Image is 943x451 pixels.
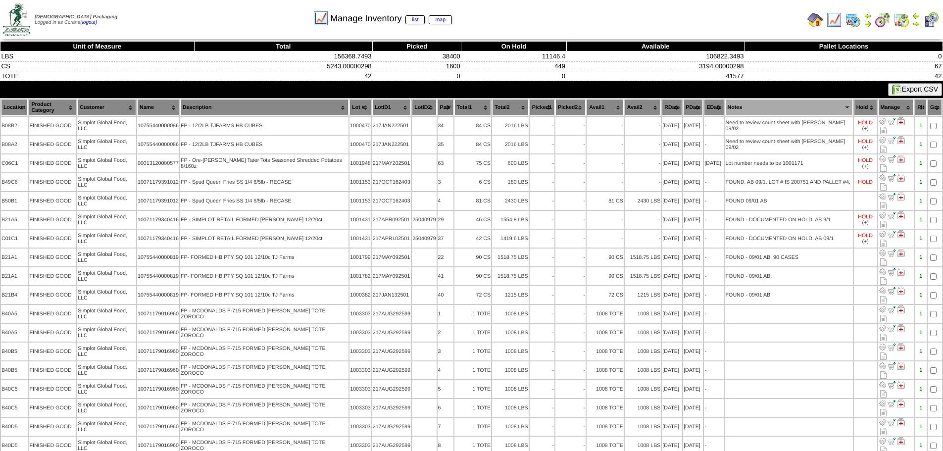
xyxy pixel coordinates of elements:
[137,192,179,210] td: 10071179391012
[683,136,703,153] td: [DATE]
[725,154,853,172] td: Lot number needs to be 1001171
[888,381,895,389] img: Move
[349,99,371,116] th: Lot #
[888,249,895,257] img: Move
[530,249,554,266] td: -
[897,418,905,426] img: Manage Hold
[349,211,371,229] td: 1001431
[879,155,887,163] img: Adjust
[862,239,868,245] div: (+)
[915,198,926,204] div: 1
[704,192,724,210] td: -
[845,12,861,28] img: calendarprod.gif
[454,154,492,172] td: 75 CS
[454,136,492,153] td: 84 CS
[928,99,942,116] th: Grp
[897,381,905,389] img: Manage Hold
[530,154,554,172] td: -
[725,249,853,266] td: FOUND - 09/01 AB. 90 CASES
[1,154,28,172] td: C06C1
[745,51,943,61] td: 0
[888,362,895,370] img: Move
[0,42,195,51] th: Unit of Measure
[625,117,661,135] td: -
[373,71,461,81] td: 0
[888,83,942,96] button: Export CSV
[915,142,926,148] div: 1
[566,51,745,61] td: 106822.3493
[625,173,661,191] td: -
[587,192,624,210] td: 81 CS
[888,305,895,313] img: Move
[137,267,179,285] td: 10755440000819
[77,211,136,229] td: Simplot Global Food, LLC
[879,136,887,144] img: Adjust
[454,249,492,266] td: 90 CS
[492,249,529,266] td: 1518.75 LBS
[80,20,97,25] a: (logout)
[0,51,195,61] td: LBS
[879,400,887,407] img: Adjust
[897,400,905,407] img: Manage Hold
[180,173,348,191] td: FP - Spud Queen Fries SS 1/4 6/5lb - RECASE
[683,192,703,210] td: [DATE]
[438,230,453,248] td: 37
[912,12,920,20] img: arrowleft.gif
[878,99,914,116] th: Manage
[862,126,868,132] div: (+)
[879,268,887,276] img: Adjust
[587,211,624,229] td: -
[897,193,905,200] img: Manage Hold
[566,61,745,71] td: 3194.00000298
[880,146,887,153] i: Note
[587,173,624,191] td: -
[725,192,853,210] td: FOUND 09/01 AB
[897,268,905,276] img: Manage Hold
[888,155,895,163] img: Move
[454,230,492,248] td: 42 CS
[879,437,887,445] img: Adjust
[29,192,76,210] td: FINISHED GOOD
[137,211,179,229] td: 10071179340416
[492,154,529,172] td: 600 LBS
[492,192,529,210] td: 2430 LBS
[1,211,28,229] td: B21A5
[625,136,661,153] td: -
[880,127,887,134] i: Note
[180,249,348,266] td: FP- FORMED HB PTY SQ 101 12/10c TJ Farms
[1,230,28,248] td: C01C1
[745,42,943,51] th: Pallet Locations
[372,192,411,210] td: 217OCT162403
[704,99,724,116] th: EDate
[454,173,492,191] td: 6 CS
[555,249,586,266] td: -
[438,136,453,153] td: 35
[864,12,872,20] img: arrowleft.gif
[915,236,926,242] div: 1
[137,154,179,172] td: 00013120000577
[683,230,703,248] td: [DATE]
[438,211,453,229] td: 29
[704,249,724,266] td: -
[880,221,887,228] i: Note
[897,230,905,238] img: Manage Hold
[372,249,411,266] td: 217MAY092501
[879,362,887,370] img: Adjust
[461,71,566,81] td: 0
[349,117,371,135] td: 1000470
[888,211,895,219] img: Move
[662,249,682,266] td: [DATE]
[180,99,348,116] th: Description
[1,173,28,191] td: B49C6
[372,99,411,116] th: LotID1
[555,173,586,191] td: -
[888,193,895,200] img: Move
[704,154,724,172] td: [DATE]
[915,217,926,223] div: 1
[745,61,943,71] td: 67
[704,211,724,229] td: -
[880,202,887,209] i: Note
[854,99,877,116] th: Hold
[555,154,586,172] td: -
[492,173,529,191] td: 180 LBS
